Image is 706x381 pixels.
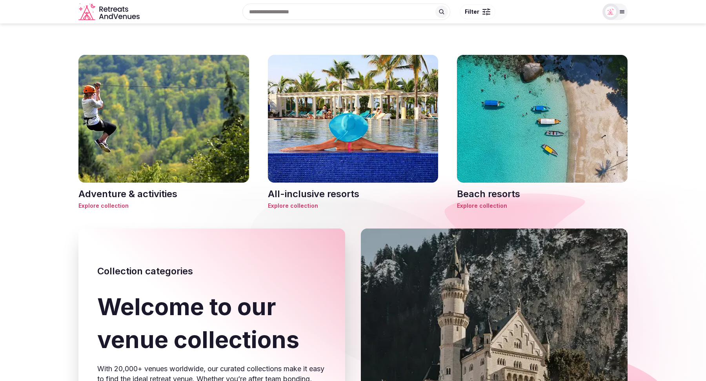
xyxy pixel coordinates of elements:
h1: Welcome to our venue collections [97,290,326,356]
img: Adventure & activities [78,55,249,183]
a: Visit the homepage [78,3,141,21]
a: Adventure & activitiesAdventure & activitiesExplore collection [78,55,249,210]
a: All-inclusive resortsAll-inclusive resortsExplore collection [268,55,439,210]
span: Filter [465,8,479,16]
h3: All-inclusive resorts [268,187,439,201]
img: All-inclusive resorts [268,55,439,183]
a: Beach resortsBeach resortsExplore collection [457,55,628,210]
h2: Collection categories [97,265,326,278]
h3: Adventure & activities [78,187,249,201]
svg: Retreats and Venues company logo [78,3,141,21]
button: Filter [460,4,495,19]
img: Matt Grant Oakes [605,6,616,17]
h3: Beach resorts [457,187,628,201]
img: Beach resorts [457,55,628,183]
span: Explore collection [268,202,439,210]
span: Explore collection [78,202,249,210]
span: Explore collection [457,202,628,210]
